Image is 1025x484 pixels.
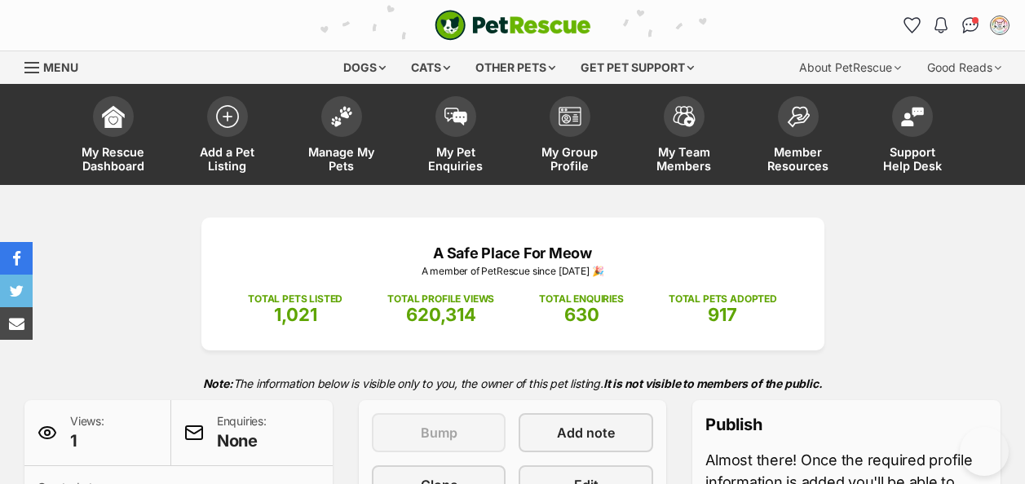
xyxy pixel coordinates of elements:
[387,292,494,306] p: TOTAL PROFILE VIEWS
[70,413,104,452] p: Views:
[513,88,627,185] a: My Group Profile
[216,105,239,128] img: add-pet-listing-icon-0afa8454b4691262ce3f59096e99ab1cd57d4a30225e0717b998d2c9b9846f56.svg
[421,423,457,442] span: Bump
[960,427,1009,476] iframe: Help Scout Beacon - Open
[559,107,581,126] img: group-profile-icon-3fa3cf56718a62981997c0bc7e787c4b2cf8bcc04b72c1350f741eb67cf2f40e.svg
[226,242,800,264] p: A Safe Place For Meow
[70,429,104,452] span: 1
[928,12,954,38] button: Notifications
[569,51,705,84] div: Get pet support
[916,51,1013,84] div: Good Reads
[673,106,696,127] img: team-members-icon-5396bd8760b3fe7c0b43da4ab00e1e3bb1a5d9ba89233759b79545d2d3fc5d0d.svg
[226,264,800,279] p: A member of PetRescue since [DATE] 🎉
[564,304,599,325] span: 630
[539,292,623,306] p: TOTAL ENQUIRIES
[788,51,912,84] div: About PetRescue
[855,88,970,185] a: Support Help Desk
[708,304,737,325] span: 917
[899,12,1013,38] ul: Account quick links
[217,429,267,452] span: None
[901,107,924,126] img: help-desk-icon-fdf02630f3aa405de69fd3d07c3f3aa587a6932b1a1747fa1d2bba05be0121f9.svg
[406,304,476,325] span: 620,314
[419,145,493,173] span: My Pet Enquiries
[669,292,777,306] p: TOTAL PETS ADOPTED
[603,376,823,390] strong: It is not visible to members of the public.
[102,105,125,128] img: dashboard-icon-eb2f2d2d3e046f16d808141f083e7271f6b2e854fb5c12c21221c1fb7104beca.svg
[762,145,835,173] span: Member Resources
[962,17,979,33] img: chat-41dd97257d64d25036548639549fe6c8038ab92f7586957e7f3b1b290dea8141.svg
[274,304,317,325] span: 1,021
[987,12,1013,38] button: My account
[464,51,567,84] div: Other pets
[647,145,721,173] span: My Team Members
[332,51,397,84] div: Dogs
[705,413,987,436] p: Publish
[399,88,513,185] a: My Pet Enquiries
[24,367,1001,400] p: The information below is visible only to you, the owner of this pet listing.
[957,12,983,38] a: Conversations
[741,88,855,185] a: Member Resources
[305,145,378,173] span: Manage My Pets
[899,12,925,38] a: Favourites
[627,88,741,185] a: My Team Members
[203,376,233,390] strong: Note:
[876,145,949,173] span: Support Help Desk
[934,17,948,33] img: notifications-46538b983faf8c2785f20acdc204bb7945ddae34d4c08c2a6579f10ce5e182be.svg
[191,145,264,173] span: Add a Pet Listing
[992,17,1008,33] img: A Safe Place For Meow profile pic
[444,108,467,125] img: pet-enquiries-icon-7e3ad2cf08bfb03b45e93fb7055b45f3efa6380592205ae92323e6603595dc1f.svg
[24,51,90,81] a: Menu
[435,10,591,41] a: PetRescue
[330,106,353,127] img: manage-my-pets-icon-02211641906a0b7f246fdf0571729dbe1e7629f14944591b6c1af311fb30b64b.svg
[56,88,170,185] a: My Rescue Dashboard
[533,145,607,173] span: My Group Profile
[43,60,78,74] span: Menu
[400,51,462,84] div: Cats
[787,106,810,128] img: member-resources-icon-8e73f808a243e03378d46382f2149f9095a855e16c252ad45f914b54edf8863c.svg
[557,423,615,442] span: Add note
[372,413,506,452] button: Bump
[519,413,653,452] a: Add note
[77,145,150,173] span: My Rescue Dashboard
[217,413,267,452] p: Enquiries:
[285,88,399,185] a: Manage My Pets
[248,292,342,306] p: TOTAL PETS LISTED
[435,10,591,41] img: logo-cat-932fe2b9b8326f06289b0f2fb663e598f794de774fb13d1741a6617ecf9a85b4.svg
[170,88,285,185] a: Add a Pet Listing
